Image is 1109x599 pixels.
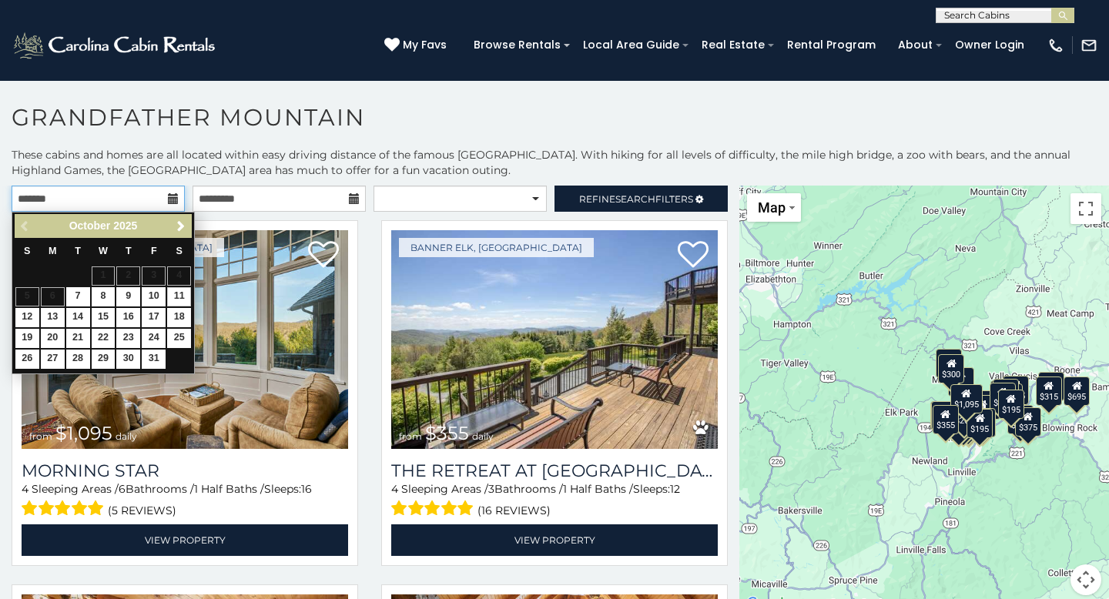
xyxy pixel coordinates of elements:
[119,482,126,496] span: 6
[15,329,39,348] a: 19
[116,308,140,327] a: 16
[1003,376,1029,405] div: $485
[99,246,108,256] span: Wednesday
[993,379,1019,408] div: $325
[24,246,30,256] span: Sunday
[970,395,996,424] div: $436
[171,216,190,236] a: Next
[615,193,655,205] span: Search
[66,350,90,369] a: 28
[69,219,111,232] span: October
[951,400,977,430] div: $265
[22,481,348,520] div: Sleeping Areas / Bathrooms / Sleeps:
[694,33,772,57] a: Real Estate
[563,482,633,496] span: 1 Half Baths /
[92,350,116,369] a: 29
[488,482,494,496] span: 3
[950,384,983,413] div: $1,095
[472,430,494,442] span: daily
[391,460,718,481] a: The Retreat at [GEOGRAPHIC_DATA][PERSON_NAME]
[466,33,568,57] a: Browse Rentals
[15,308,39,327] a: 12
[116,350,140,369] a: 30
[167,287,191,306] a: 11
[22,460,348,481] a: Morning Star
[384,37,451,54] a: My Favs
[933,405,959,434] div: $355
[998,390,1024,419] div: $195
[142,329,166,348] a: 24
[990,383,1016,412] div: $205
[22,524,348,556] a: View Property
[967,409,993,438] div: $195
[890,33,940,57] a: About
[75,246,81,256] span: Tuesday
[116,287,140,306] a: 9
[575,33,687,57] a: Local Area Guide
[947,33,1032,57] a: Owner Login
[425,422,469,444] span: $355
[477,500,551,520] span: (16 reviews)
[391,524,718,556] a: View Property
[41,308,65,327] a: 13
[936,349,962,378] div: $425
[1007,405,1034,434] div: $375
[1047,37,1064,54] img: phone-regular-white.png
[670,482,680,496] span: 12
[1070,564,1101,595] button: Map camera controls
[151,246,157,256] span: Friday
[12,30,219,61] img: White-1-2.png
[399,430,422,442] span: from
[142,287,166,306] a: 10
[29,430,52,442] span: from
[176,246,183,256] span: Saturday
[931,401,957,430] div: $420
[391,481,718,520] div: Sleeping Areas / Bathrooms / Sleeps:
[1038,372,1064,401] div: $675
[41,350,65,369] a: 27
[41,329,65,348] a: 20
[167,329,191,348] a: 25
[301,482,312,496] span: 16
[92,329,116,348] a: 22
[116,329,140,348] a: 23
[116,430,137,442] span: daily
[1036,376,1062,406] div: $315
[391,460,718,481] h3: The Retreat at Mountain Meadows
[66,287,90,306] a: 7
[758,199,786,216] span: Map
[22,482,28,496] span: 4
[554,186,728,212] a: RefineSearchFilters
[66,329,90,348] a: 21
[779,33,883,57] a: Rental Program
[113,219,137,232] span: 2025
[391,230,718,449] a: The Retreat at Mountain Meadows from $355 daily
[142,350,166,369] a: 31
[1081,37,1097,54] img: mail-regular-white.png
[108,500,176,520] span: (5 reviews)
[92,287,116,306] a: 8
[747,193,801,222] button: Change map style
[678,239,709,272] a: Add to favorites
[142,308,166,327] a: 17
[579,193,693,205] span: Refine Filters
[1064,376,1090,406] div: $695
[92,308,116,327] a: 15
[55,422,112,444] span: $1,095
[391,230,718,449] img: The Retreat at Mountain Meadows
[974,390,1000,420] div: $305
[938,354,964,383] div: $300
[126,246,132,256] span: Thursday
[167,308,191,327] a: 18
[1070,193,1101,224] button: Toggle fullscreen view
[49,246,57,256] span: Monday
[403,37,447,53] span: My Favs
[194,482,264,496] span: 1 Half Baths /
[391,482,398,496] span: 4
[1015,407,1041,437] div: $375
[399,238,594,257] a: Banner Elk, [GEOGRAPHIC_DATA]
[66,308,90,327] a: 14
[15,350,39,369] a: 26
[175,220,187,233] span: Next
